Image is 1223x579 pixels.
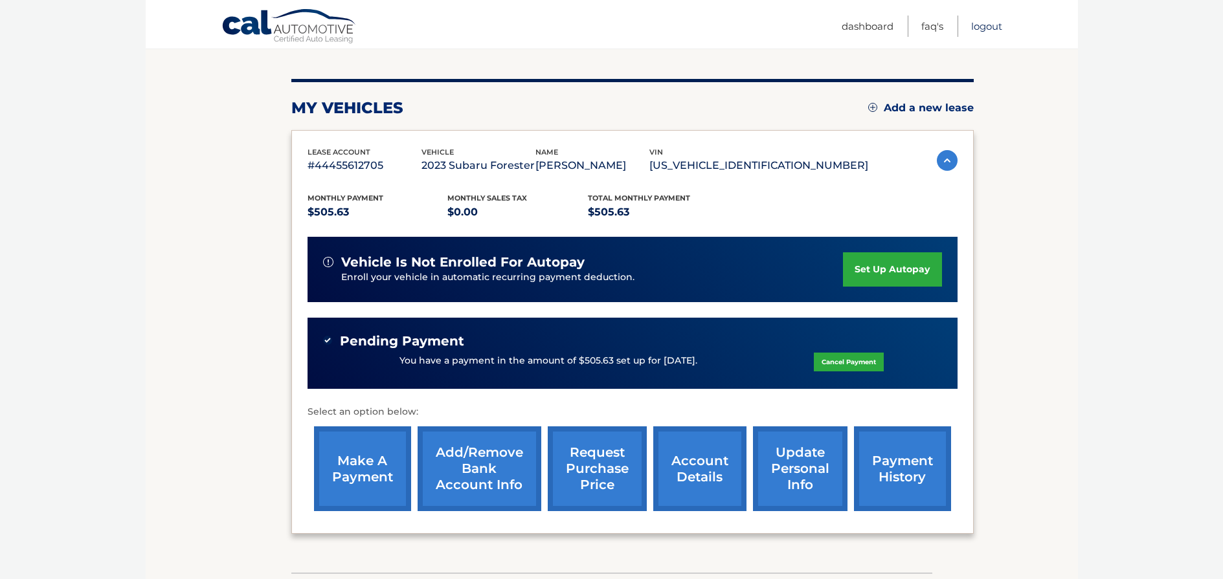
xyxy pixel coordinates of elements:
a: Dashboard [842,16,893,37]
h2: my vehicles [291,98,403,118]
img: check-green.svg [323,336,332,345]
span: Pending Payment [340,333,464,349]
a: Add a new lease [868,102,974,115]
a: FAQ's [921,16,943,37]
span: Total Monthly Payment [588,193,690,202]
img: accordion-active.svg [937,150,958,171]
p: Select an option below: [308,404,958,420]
p: 2023 Subaru Forester [421,157,535,175]
a: Add/Remove bank account info [418,426,541,511]
a: Cal Automotive [221,8,357,46]
p: Enroll your vehicle in automatic recurring payment deduction. [341,270,844,285]
p: You have a payment in the amount of $505.63 set up for [DATE]. [399,354,697,368]
p: $0.00 [447,203,588,221]
a: make a payment [314,426,411,511]
p: $505.63 [588,203,728,221]
img: add.svg [868,103,877,112]
img: alert-white.svg [323,257,333,267]
a: Logout [971,16,1002,37]
span: Monthly sales Tax [447,193,527,202]
span: lease account [308,147,370,157]
a: Cancel Payment [814,353,884,371]
span: Monthly Payment [308,193,383,202]
p: [US_VEHICLE_IDENTIFICATION_NUMBER] [649,157,868,175]
a: set up autopay [843,252,941,287]
a: account details [653,426,746,511]
p: $505.63 [308,203,448,221]
a: update personal info [753,426,847,511]
span: vin [649,147,663,157]
p: [PERSON_NAME] [535,157,649,175]
span: vehicle [421,147,454,157]
a: payment history [854,426,951,511]
span: vehicle is not enrolled for autopay [341,254,585,270]
p: #44455612705 [308,157,421,175]
a: request purchase price [548,426,647,511]
span: name [535,147,558,157]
